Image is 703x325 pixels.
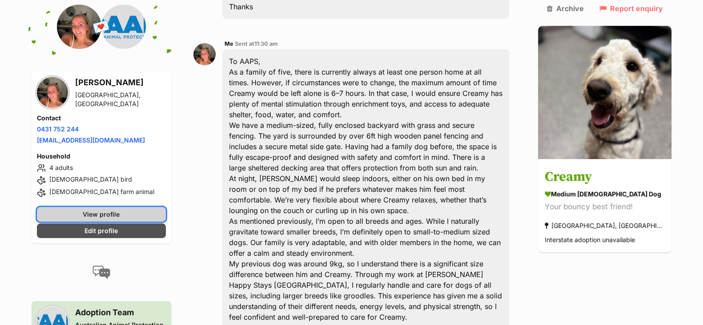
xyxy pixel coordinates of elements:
[547,4,584,12] a: Archive
[91,17,111,36] span: 💌
[92,266,110,279] img: conversation-icon-4a6f8262b818ee0b60e3300018af0b2d0b884aa5de6e9bcb8d3d4eeb1a70a7c4.svg
[37,223,166,238] a: Edit profile
[193,43,216,65] img: Maddie Kilmartin profile pic
[235,40,278,47] span: Sent at
[37,152,166,161] h4: Household
[538,161,671,253] a: Creamy medium [DEMOGRAPHIC_DATA] Dog Your bouncy best friend! [GEOGRAPHIC_DATA], [GEOGRAPHIC_DATA...
[37,162,166,173] li: 4 adults
[84,226,118,235] span: Edit profile
[599,4,663,12] a: Report enquiry
[37,187,166,198] li: [DEMOGRAPHIC_DATA] farm animal
[538,26,671,159] img: Creamy
[57,4,101,49] img: Maddie Kilmartin profile pic
[545,190,665,199] div: medium [DEMOGRAPHIC_DATA] Dog
[545,167,665,187] h3: Creamy
[37,114,166,123] h4: Contact
[545,220,665,232] div: [GEOGRAPHIC_DATA], [GEOGRAPHIC_DATA]
[75,306,166,319] h3: Adoption Team
[83,210,120,219] span: View profile
[225,40,233,47] span: Me
[545,236,635,244] span: Interstate adoption unavailable
[75,91,166,108] div: [GEOGRAPHIC_DATA], [GEOGRAPHIC_DATA]
[75,76,166,89] h3: [PERSON_NAME]
[37,175,166,186] li: [DEMOGRAPHIC_DATA] bird
[37,207,166,222] a: View profile
[101,4,146,49] img: Australian Animal Protection Society (AAPS) profile pic
[37,77,68,108] img: Maddie Kilmartin profile pic
[37,136,145,144] a: [EMAIL_ADDRESS][DOMAIN_NAME]
[254,40,278,47] span: 11:30 am
[37,125,79,133] a: 0431 752 244
[545,201,665,213] div: Your bouncy best friend!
